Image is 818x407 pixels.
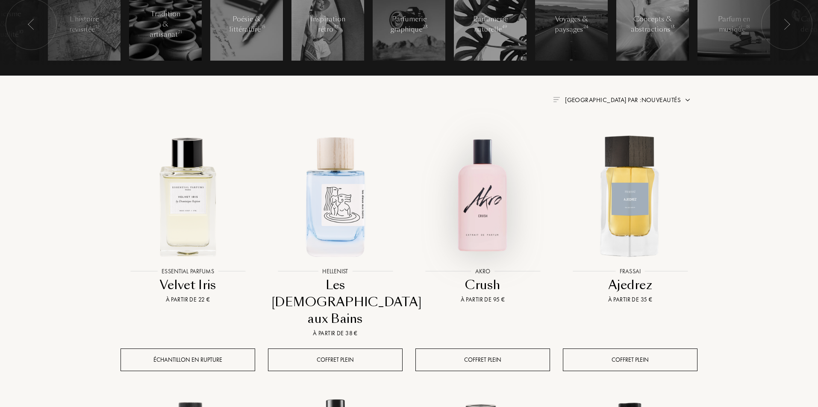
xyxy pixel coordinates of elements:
div: À partir de 38 € [271,329,399,338]
div: Échantillon en rupture [121,348,255,371]
a: Crush AkroAkroCrushÀ partir de 95 € [415,120,550,315]
span: 49 [502,24,507,30]
div: Tradition & artisanat [147,9,184,40]
span: [GEOGRAPHIC_DATA] par : Nouveautés [565,96,681,104]
span: 23 [423,24,428,30]
div: Concepts & abstractions [631,14,674,35]
img: Velvet Iris Essential Parfums [121,129,254,262]
span: 13 [671,24,675,30]
img: filter_by.png [553,97,560,102]
span: 24 [583,24,588,30]
div: Voyages & paysages [553,14,590,35]
a: Velvet Iris Essential ParfumsEssential ParfumsVelvet IrisÀ partir de 22 € [121,120,255,315]
div: Coffret plein [415,348,550,371]
a: Les Dieux aux Bains HellenistHellenistLes [DEMOGRAPHIC_DATA] aux BainsÀ partir de 38 € [268,120,403,348]
div: Coffret plein [268,348,403,371]
span: 71 [178,29,182,35]
img: Ajedrez Frassai [564,129,697,262]
a: Ajedrez FrassaiFrassaiAjedrezÀ partir de 35 € [563,120,697,315]
div: Inspiration rétro [310,14,346,35]
img: arr_left.svg [28,19,35,30]
div: À partir de 35 € [566,295,694,304]
div: Parfumerie graphique [391,14,427,35]
div: Poésie & littérature [229,14,265,35]
img: arrow.png [684,97,691,103]
span: 37 [334,24,338,30]
img: Crush Akro [416,129,549,262]
div: Parfumerie naturelle [472,14,509,35]
div: Les [DEMOGRAPHIC_DATA] aux Bains [271,277,399,327]
img: Les Dieux aux Bains Hellenist [269,129,402,262]
div: À partir de 22 € [124,295,252,304]
span: 15 [261,24,265,30]
div: Coffret plein [563,348,697,371]
div: À partir de 95 € [419,295,547,304]
img: arr_left.svg [783,19,790,30]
